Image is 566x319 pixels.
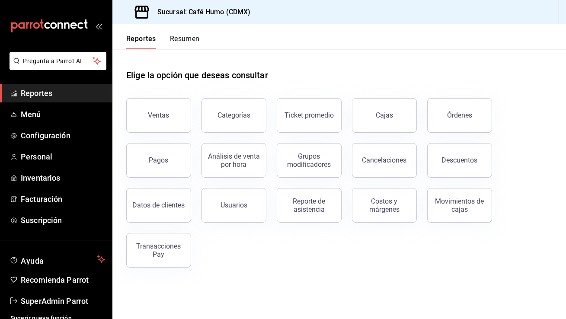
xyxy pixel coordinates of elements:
div: Usuarios [221,201,247,209]
button: Costos y márgenes [352,188,417,223]
button: Reporte de asistencia [277,188,342,223]
h1: Elige la opción que deseas consultar [126,69,268,82]
span: Configuración [21,130,105,141]
span: Facturación [21,193,105,205]
button: Pregunta a Parrot AI [10,52,106,70]
button: Descuentos [427,143,492,178]
button: Movimientos de cajas [427,188,492,223]
span: Pregunta a Parrot AI [23,57,93,66]
button: open_drawer_menu [95,22,102,29]
button: Usuarios [201,188,266,223]
div: Análisis de venta por hora [207,152,261,169]
button: Transacciones Pay [126,233,191,268]
div: Cajas [376,111,393,119]
button: Categorías [201,98,266,133]
button: Ventas [126,98,191,133]
div: Cancelaciones [362,156,407,164]
div: Órdenes [447,111,472,119]
button: Grupos modificadores [277,143,342,178]
span: Personal [21,151,105,163]
button: Cajas [352,98,417,133]
span: Menú [21,108,105,120]
div: Ticket promedio [285,111,334,119]
div: Reporte de asistencia [282,197,336,214]
div: Transacciones Pay [132,242,185,258]
div: Costos y márgenes [358,197,411,214]
h3: Sucursal: Café Humo (CDMX) [150,7,250,17]
div: Categorías [217,111,250,119]
button: Órdenes [427,98,492,133]
span: Recomienda Parrot [21,274,105,286]
span: Ayuda [21,254,94,265]
div: Movimientos de cajas [433,197,486,214]
button: Resumen [170,35,200,49]
div: Ventas [148,111,169,119]
div: Grupos modificadores [282,152,336,169]
div: Datos de clientes [133,201,185,209]
div: Descuentos [442,156,478,164]
a: Pregunta a Parrot AI [6,63,106,72]
button: Cancelaciones [352,143,417,178]
span: SuperAdmin Parrot [21,295,105,307]
span: Inventarios [21,172,105,184]
button: Reportes [126,35,156,49]
button: Análisis de venta por hora [201,143,266,178]
button: Ticket promedio [277,98,342,133]
button: Pagos [126,143,191,178]
div: Pagos [149,156,169,164]
div: navigation tabs [126,35,200,49]
span: Reportes [21,87,105,99]
span: Suscripción [21,214,105,226]
button: Datos de clientes [126,188,191,223]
